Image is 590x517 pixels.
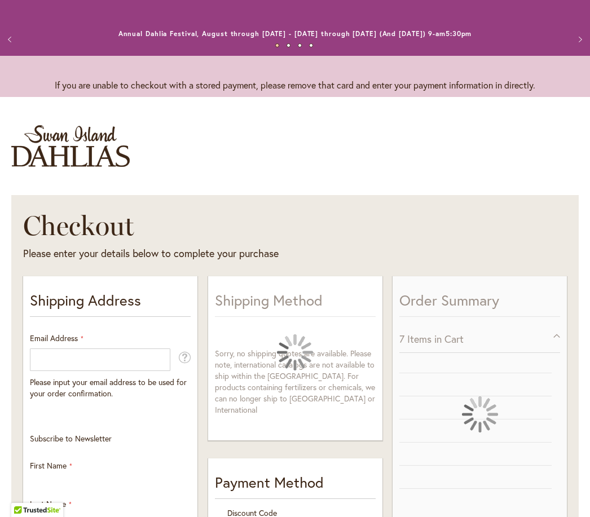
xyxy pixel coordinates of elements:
[287,43,290,47] button: 2 of 4
[277,334,313,370] img: Loading...
[298,43,302,47] button: 3 of 4
[30,460,67,471] span: First Name
[118,29,472,38] a: Annual Dahlia Festival, August through [DATE] - [DATE] through [DATE] (And [DATE]) 9-am5:30pm
[11,125,130,167] a: store logo
[30,377,187,399] span: Please input your email address to be used for your order confirmation.
[462,396,498,432] img: Loading...
[30,498,66,509] span: Last Name
[309,43,313,47] button: 4 of 4
[23,209,411,242] h1: Checkout
[8,477,40,509] iframe: Launch Accessibility Center
[30,333,78,343] span: Email Address
[30,433,112,444] span: Subscribe to Newsletter
[215,472,376,499] div: Payment Method
[567,28,590,51] button: Next
[30,290,191,317] p: Shipping Address
[275,43,279,47] button: 1 of 4
[23,246,411,261] div: Please enter your details below to complete your purchase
